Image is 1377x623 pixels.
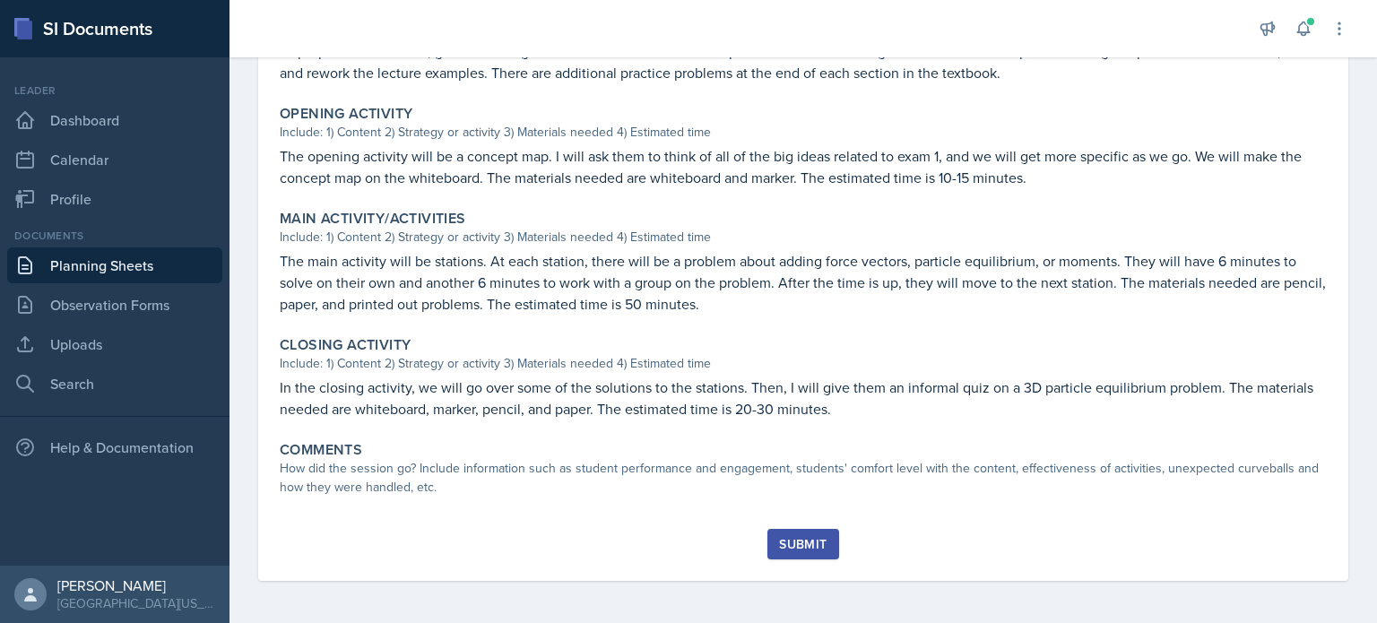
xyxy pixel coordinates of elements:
p: In the closing activity, we will go over some of the solutions to the stations. Then, I will give... [280,376,1327,420]
div: How did the session go? Include information such as student performance and engagement, students'... [280,459,1327,497]
div: Documents [7,228,222,244]
label: Closing Activity [280,336,411,354]
p: The opening activity will be a concept map. I will ask them to think of all of the big ideas rela... [280,145,1327,188]
div: Include: 1) Content 2) Strategy or activity 3) Materials needed 4) Estimated time [280,228,1327,247]
div: [PERSON_NAME] [57,576,215,594]
label: Main Activity/Activities [280,210,466,228]
div: Include: 1) Content 2) Strategy or activity 3) Materials needed 4) Estimated time [280,354,1327,373]
label: Opening Activity [280,105,412,123]
div: Help & Documentation [7,429,222,465]
a: Profile [7,181,222,217]
a: Observation Forms [7,287,222,323]
div: Include: 1) Content 2) Strategy or activity 3) Materials needed 4) Estimated time [280,123,1327,142]
p: To prepare for the exam, go back through homework 1-4 and rework the problems. You can change the... [280,40,1327,83]
p: The main activity will be stations. At each station, there will be a problem about adding force v... [280,250,1327,315]
a: Dashboard [7,102,222,138]
a: Planning Sheets [7,247,222,283]
a: Uploads [7,326,222,362]
button: Submit [767,529,838,559]
a: Calendar [7,142,222,177]
a: Search [7,366,222,402]
label: Comments [280,441,362,459]
div: Leader [7,82,222,99]
div: [GEOGRAPHIC_DATA][US_STATE] in [GEOGRAPHIC_DATA] [57,594,215,612]
div: Submit [779,537,827,551]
